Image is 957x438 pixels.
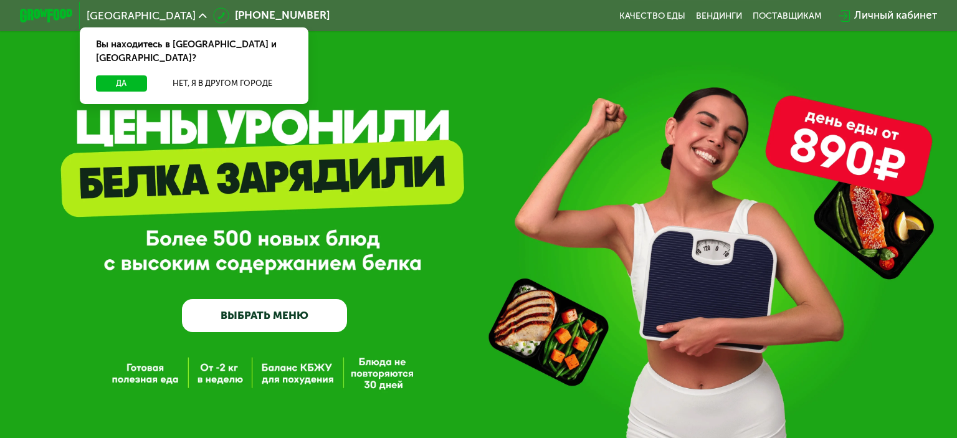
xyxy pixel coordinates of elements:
[213,7,329,24] a: [PHONE_NUMBER]
[753,11,822,21] div: поставщикам
[696,11,742,21] a: Вендинги
[96,75,147,92] button: Да
[182,299,348,332] a: ВЫБРАТЬ МЕНЮ
[87,11,196,21] span: [GEOGRAPHIC_DATA]
[152,75,292,92] button: Нет, я в другом городе
[854,7,937,24] div: Личный кабинет
[80,27,308,75] div: Вы находитесь в [GEOGRAPHIC_DATA] и [GEOGRAPHIC_DATA]?
[619,11,685,21] a: Качество еды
